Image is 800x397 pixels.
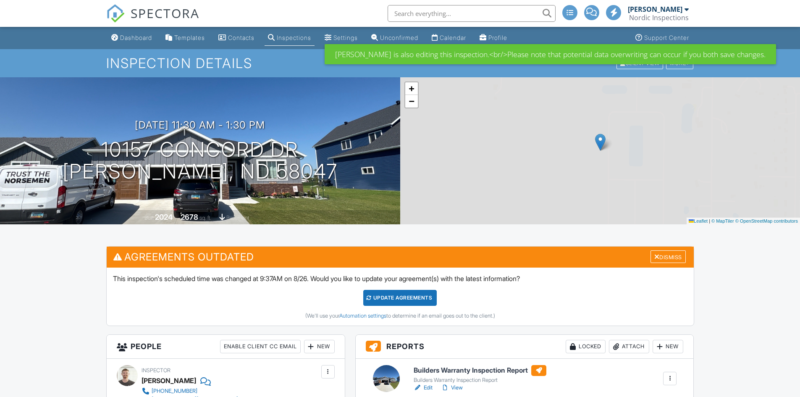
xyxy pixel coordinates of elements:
[629,13,689,22] div: Nordic Inspections
[368,30,422,46] a: Unconfirmed
[414,365,546,384] a: Builders Warranty Inspection Report Builders Warranty Inspection Report
[107,335,345,359] h3: People
[333,34,358,41] div: Settings
[440,34,466,41] div: Calendar
[131,4,199,22] span: SPECTORA
[388,5,556,22] input: Search everything...
[107,247,694,267] h3: Agreements Outdated
[228,34,254,41] div: Contacts
[363,290,437,306] div: Update Agreements
[711,218,734,223] a: © MapTiler
[321,30,361,46] a: Settings
[441,384,463,392] a: View
[63,139,338,183] h1: 10157 Concord Dr [PERSON_NAME], ND 58047
[653,340,683,353] div: New
[152,388,197,394] div: [PHONE_NUMBER]
[405,82,418,95] a: Zoom in
[142,367,170,373] span: Inspector
[380,34,418,41] div: Unconfirmed
[144,215,154,221] span: Built
[106,4,125,23] img: The Best Home Inspection Software - Spectora
[107,268,694,326] div: This inspection's scheduled time was changed at 9:37AM on 8/26. Would you like to update your agr...
[628,5,682,13] div: [PERSON_NAME]
[108,30,155,46] a: Dashboard
[226,215,249,221] span: basement
[689,218,708,223] a: Leaflet
[181,213,198,221] div: 2678
[304,340,335,353] div: New
[414,384,433,392] a: Edit
[632,30,692,46] a: Support Center
[220,340,301,353] div: Enable Client CC Email
[174,34,205,41] div: Templates
[616,58,663,69] div: Client View
[609,340,649,353] div: Attach
[616,60,665,66] a: Client View
[650,250,686,263] div: Dismiss
[199,215,211,221] span: sq. ft.
[142,374,196,387] div: [PERSON_NAME]
[414,377,546,384] div: Builders Warranty Inspection Report
[409,83,414,94] span: +
[135,119,265,131] h3: [DATE] 11:30 am - 1:30 pm
[155,213,173,221] div: 2024
[277,34,311,41] div: Inspections
[428,30,470,46] a: Calendar
[666,58,693,69] div: More
[120,34,152,41] div: Dashboard
[162,30,208,46] a: Templates
[215,30,258,46] a: Contacts
[644,34,689,41] div: Support Center
[265,30,315,46] a: Inspections
[106,56,694,71] h1: Inspection Details
[709,218,710,223] span: |
[339,313,386,319] a: Automation settings
[595,134,606,151] img: Marker
[142,387,238,395] a: [PHONE_NUMBER]
[735,218,798,223] a: © OpenStreetMap contributors
[488,34,507,41] div: Profile
[409,96,414,106] span: −
[356,335,694,359] h3: Reports
[325,44,776,64] div: [PERSON_NAME] is also editing this inspection.<br/>Please note that potential data overwriting ca...
[106,11,199,29] a: SPECTORA
[113,313,687,319] div: (We'll use your to determine if an email goes out to the client.)
[566,340,606,353] div: Locked
[405,95,418,108] a: Zoom out
[414,365,546,376] h6: Builders Warranty Inspection Report
[476,30,511,46] a: Profile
